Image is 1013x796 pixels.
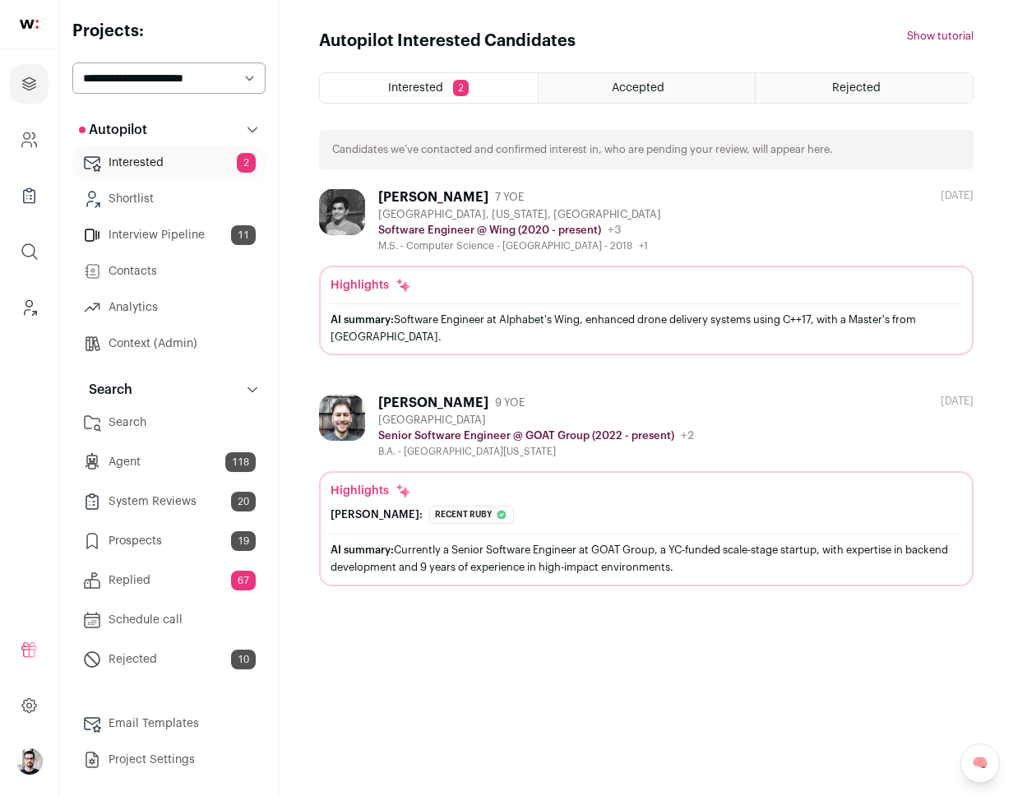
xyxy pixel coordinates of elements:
[941,395,974,408] div: [DATE]
[907,30,974,43] button: Show tutorial
[941,189,974,202] div: [DATE]
[231,492,256,511] span: 20
[231,571,256,590] span: 67
[639,241,648,251] span: +1
[332,143,833,156] p: Candidates we’ve contacted and confirmed interest in, who are pending your review, will appear here.
[72,183,266,215] a: Shortlist
[72,604,266,636] a: Schedule call
[319,189,974,355] a: [PERSON_NAME] 7 YOE [GEOGRAPHIC_DATA], [US_STATE], [GEOGRAPHIC_DATA] Software Engineer @ Wing (20...
[608,224,622,236] span: +3
[72,743,266,776] a: Project Settings
[72,485,266,518] a: System Reviews20
[72,707,266,740] a: Email Templates
[10,176,49,215] a: Company Lists
[10,64,49,104] a: Projects
[72,643,266,676] a: Rejected10
[388,82,443,94] span: Interested
[612,82,664,94] span: Accepted
[453,80,469,96] span: 2
[72,20,266,43] h2: Projects:
[20,20,39,29] img: wellfound-shorthand-0d5821cbd27db2630d0214b213865d53afaa358527fdda9d0ea32b1df1b89c2c.svg
[72,146,266,179] a: Interested2
[72,446,266,479] a: Agent118
[10,120,49,160] a: Company and ATS Settings
[237,153,256,173] span: 2
[681,430,694,442] span: +2
[960,743,1000,783] a: 🧠
[331,311,962,345] div: Software Engineer at Alphabet's Wing, enhanced drone delivery systems using C++17, with a Master'...
[495,191,524,204] span: 7 YOE
[539,73,756,103] a: Accepted
[429,506,514,524] div: Recent ruby
[378,239,661,252] div: M.S. - Computer Science - [GEOGRAPHIC_DATA] - 2018
[378,189,488,206] div: [PERSON_NAME]
[832,82,881,94] span: Rejected
[378,429,674,442] p: Senior Software Engineer @ GOAT Group (2022 - present)
[72,291,266,324] a: Analytics
[225,452,256,472] span: 118
[331,541,962,576] div: Currently a Senior Software Engineer at GOAT Group, a YC-funded scale-stage startup, with experti...
[331,314,394,325] span: AI summary:
[16,748,43,775] button: Open dropdown
[231,531,256,551] span: 19
[756,73,973,103] a: Rejected
[72,255,266,288] a: Contacts
[331,483,412,499] div: Highlights
[319,395,365,441] img: 81552beb8ef324ba4e5c42465494275fb04f5610d95facd35af826bdbf911f2e.png
[231,650,256,669] span: 10
[378,224,601,237] p: Software Engineer @ Wing (2020 - present)
[319,189,365,235] img: b2a5a210eeb721e1535abf3144537f6d0cf5d9c53991a8881cde05dfd1b99d39
[72,327,266,360] a: Context (Admin)
[378,395,488,411] div: [PERSON_NAME]
[72,373,266,406] button: Search
[378,414,694,427] div: [GEOGRAPHIC_DATA]
[378,445,694,458] div: B.A. - [GEOGRAPHIC_DATA][US_STATE]
[331,508,423,521] div: [PERSON_NAME]:
[231,225,256,245] span: 11
[331,277,412,294] div: Highlights
[72,564,266,597] a: Replied67
[495,396,525,410] span: 9 YOE
[79,380,132,400] p: Search
[72,113,266,146] button: Autopilot
[79,120,147,140] p: Autopilot
[319,30,576,53] h1: Autopilot Interested Candidates
[331,544,394,555] span: AI summary:
[378,208,661,221] div: [GEOGRAPHIC_DATA], [US_STATE], [GEOGRAPHIC_DATA]
[16,748,43,775] img: 10051957-medium_jpg
[72,219,266,252] a: Interview Pipeline11
[72,406,266,439] a: Search
[10,288,49,327] a: Leads (Backoffice)
[72,525,266,558] a: Prospects19
[319,395,974,585] a: [PERSON_NAME] 9 YOE [GEOGRAPHIC_DATA] Senior Software Engineer @ GOAT Group (2022 - present) +2 B...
